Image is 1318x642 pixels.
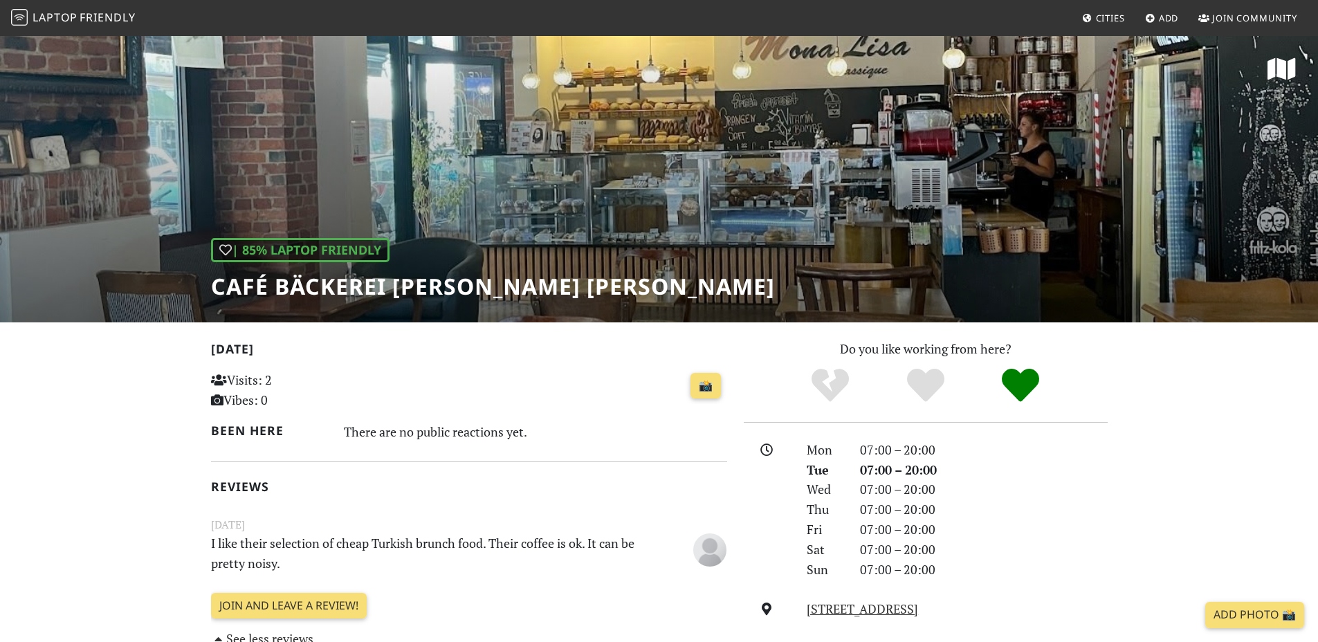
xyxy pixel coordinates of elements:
div: Sat [798,540,851,560]
a: Join Community [1193,6,1303,30]
img: blank-535327c66bd565773addf3077783bbfce4b00ec00e9fd257753287c682c7fa38.png [693,533,726,567]
a: Add Photo 📸 [1205,602,1304,628]
div: 07:00 – 20:00 [852,540,1116,560]
div: 07:00 – 20:00 [852,560,1116,580]
p: Visits: 2 Vibes: 0 [211,370,372,410]
div: Definitely! [973,367,1068,405]
p: Do you like working from here? [744,339,1108,359]
a: Cities [1077,6,1131,30]
div: 07:00 – 20:00 [852,460,1116,480]
div: 07:00 – 20:00 [852,499,1116,520]
a: Join and leave a review! [211,593,367,619]
span: Add [1159,12,1179,24]
div: 07:00 – 20:00 [852,479,1116,499]
span: Friendly [80,10,135,25]
div: 07:00 – 20:00 [852,440,1116,460]
div: Wed [798,479,851,499]
div: Sun [798,560,851,580]
a: 📸 [690,373,721,399]
a: Add [1139,6,1184,30]
img: LaptopFriendly [11,9,28,26]
div: Mon [798,440,851,460]
div: Tue [798,460,851,480]
h1: Café Bäckerei [PERSON_NAME] [PERSON_NAME] [211,273,775,300]
a: [STREET_ADDRESS] [807,600,918,617]
div: | 85% Laptop Friendly [211,238,390,262]
div: Thu [798,499,851,520]
div: No [782,367,878,405]
span: Cities [1096,12,1125,24]
a: LaptopFriendly LaptopFriendly [11,6,136,30]
h2: Reviews [211,479,727,494]
span: Anonymous [693,540,726,557]
h2: Been here [211,423,328,438]
span: Laptop [33,10,77,25]
p: I like their selection of cheap Turkish brunch food. Their coffee is ok. It can be pretty noisy. [203,533,647,574]
small: [DATE] [203,516,735,533]
div: There are no public reactions yet. [344,421,727,443]
span: Join Community [1212,12,1297,24]
div: Fri [798,520,851,540]
h2: [DATE] [211,342,727,362]
div: Yes [878,367,973,405]
div: 07:00 – 20:00 [852,520,1116,540]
